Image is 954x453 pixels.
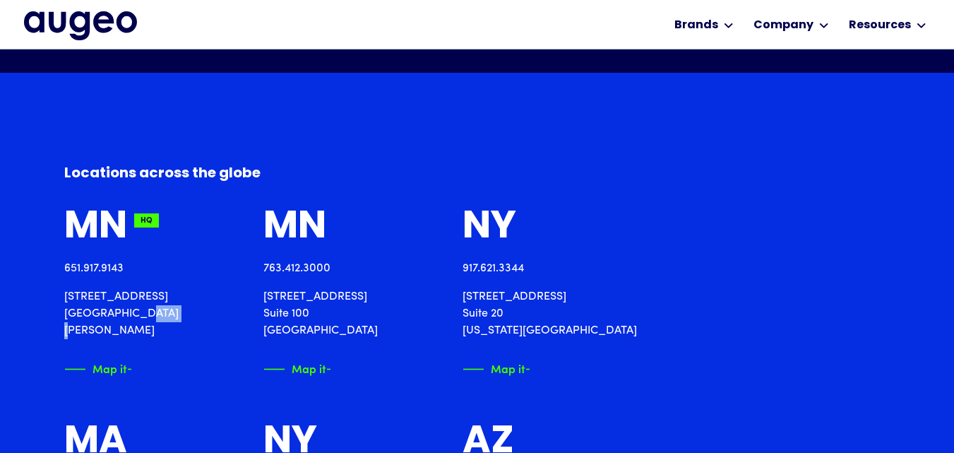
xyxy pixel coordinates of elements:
[64,207,127,249] div: MN
[753,17,813,34] div: Company
[326,362,347,377] img: Arrow symbol in bright green pointing right to indicate an active link.
[263,207,326,249] div: MN
[127,362,148,377] img: Arrow symbol in bright green pointing right to indicate an active link.
[64,263,124,274] a: 651.917.9143
[463,207,516,249] div: NY
[134,213,159,228] div: HQ
[263,362,330,377] a: Map itArrow symbol in bright green pointing right to indicate an active link.
[263,288,378,339] p: [STREET_ADDRESS] Suite 100 [GEOGRAPHIC_DATA]
[93,360,127,375] div: Map it
[24,11,137,40] img: Augeo's full logo in midnight blue.
[463,362,530,377] a: Map itArrow symbol in bright green pointing right to indicate an active link.
[674,17,718,34] div: Brands
[491,360,525,375] div: Map it
[24,11,137,40] a: home
[64,163,550,184] h6: Locations across the globe
[463,288,637,339] p: [STREET_ADDRESS] Suite 20 [US_STATE][GEOGRAPHIC_DATA]
[64,288,229,339] p: [STREET_ADDRESS] [GEOGRAPHIC_DATA][PERSON_NAME]
[849,17,911,34] div: Resources
[64,362,131,377] a: Map itArrow symbol in bright green pointing right to indicate an active link.
[525,362,547,377] img: Arrow symbol in bright green pointing right to indicate an active link.
[463,263,524,274] a: 917.621.3344
[292,360,326,375] div: Map it
[263,263,330,274] a: 763.412.3000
